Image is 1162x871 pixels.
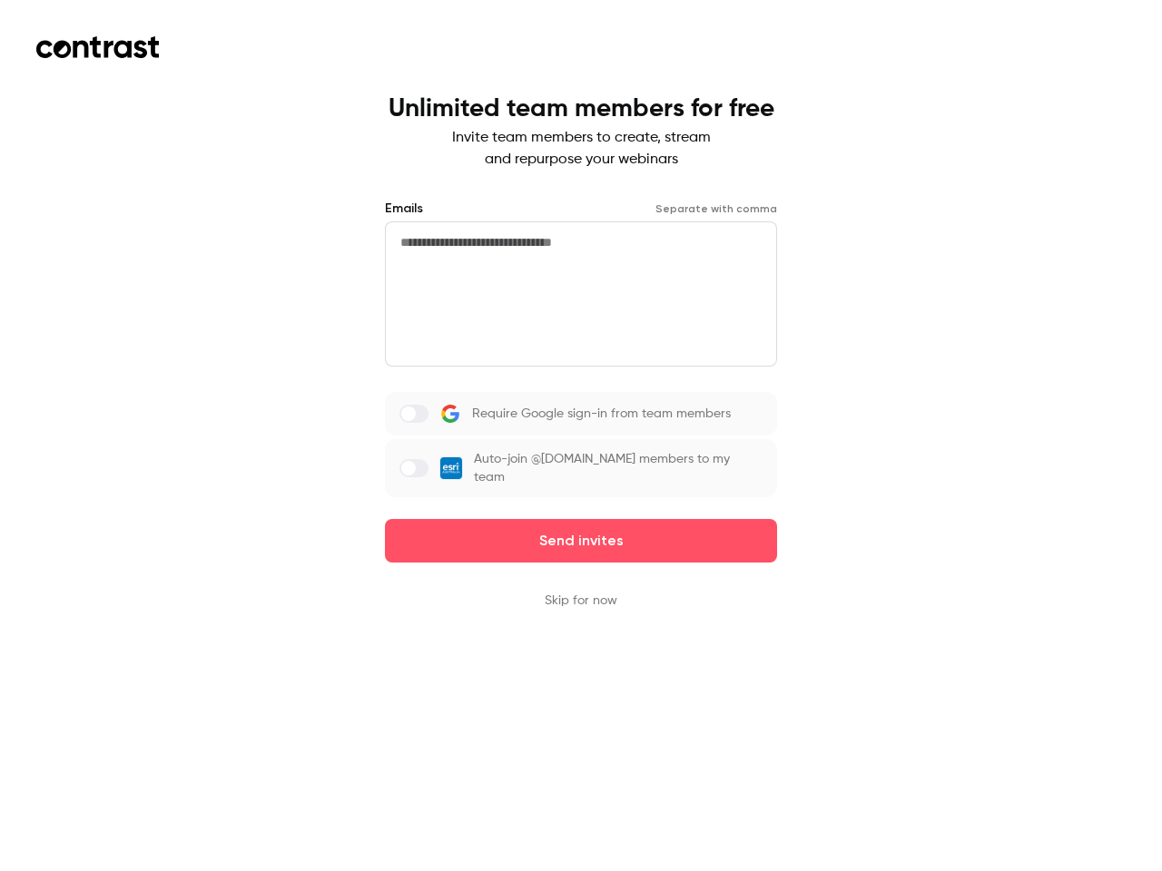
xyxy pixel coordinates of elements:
button: Send invites [385,519,777,563]
p: Invite team members to create, stream and repurpose your webinars [389,127,774,171]
p: Separate with comma [655,201,777,216]
h1: Unlimited team members for free [389,94,774,123]
label: Require Google sign-in from team members [385,392,777,435]
button: Skip for now [545,592,617,610]
label: Auto-join @[DOMAIN_NAME] members to my team [385,439,777,497]
label: Emails [385,200,423,218]
img: Esri Australia [440,457,462,479]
